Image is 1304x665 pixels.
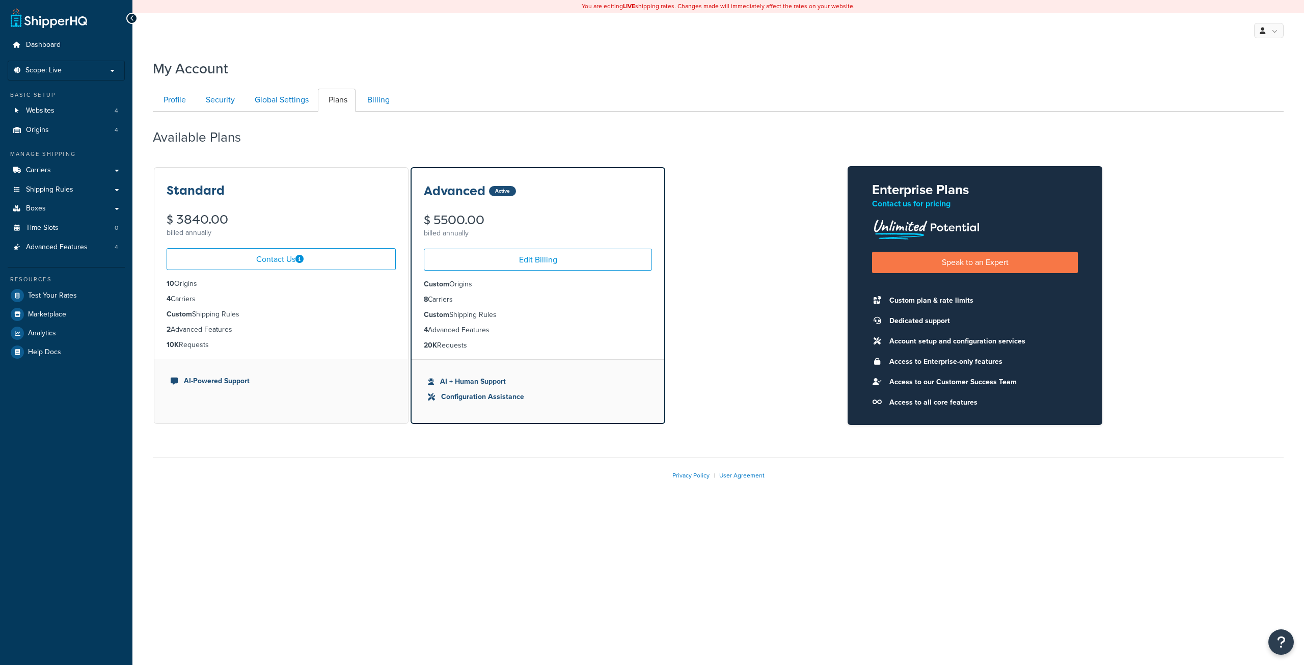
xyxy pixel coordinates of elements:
span: Help Docs [28,348,61,357]
strong: 4 [424,325,428,335]
a: Plans [318,89,356,112]
a: Help Docs [8,343,125,361]
a: Analytics [8,324,125,342]
a: Carriers [8,161,125,180]
a: Shipping Rules [8,180,125,199]
li: Custom plan & rate limits [884,294,1025,308]
div: billed annually [167,226,396,240]
h3: Advanced [424,184,485,198]
strong: Custom [424,309,449,320]
a: Global Settings [244,89,317,112]
a: Contact Us [167,248,396,270]
strong: Custom [424,279,449,289]
li: Shipping Rules [424,309,652,321]
div: Resources [8,275,125,284]
span: Scope: Live [25,66,62,75]
div: Active [489,186,516,196]
span: 4 [115,243,118,252]
li: AI + Human Support [428,376,648,387]
a: Edit Billing [424,249,652,271]
li: Dedicated support [884,314,1025,328]
li: Advanced Features [167,324,396,335]
button: Open Resource Center [1268,629,1294,655]
a: Speak to an Expert [872,252,1078,273]
h3: Standard [167,184,225,197]
strong: 2 [167,324,171,335]
div: billed annually [424,226,652,241]
div: $ 5500.00 [424,214,652,226]
li: Time Slots [8,219,125,237]
li: AI-Powered Support [171,376,392,387]
span: Test Your Rates [28,291,77,300]
a: Boxes [8,199,125,218]
span: Time Slots [26,224,59,232]
li: Origins [8,121,125,140]
b: LIVE [623,2,635,11]
li: Requests [424,340,652,351]
div: $ 3840.00 [167,214,396,226]
a: ShipperHQ Home [11,8,87,28]
li: Origins [424,279,652,290]
span: Advanced Features [26,243,88,252]
strong: 10 [167,278,174,289]
li: Requests [167,339,396,351]
a: User Agreement [719,471,765,480]
h2: Available Plans [153,130,256,145]
span: 4 [115,107,118,115]
strong: 10K [167,339,179,350]
strong: Custom [167,309,192,320]
li: Access to Enterprise-only features [884,355,1025,369]
a: Privacy Policy [672,471,710,480]
li: Shipping Rules [167,309,396,320]
a: Security [195,89,243,112]
h2: Enterprise Plans [872,182,1078,197]
strong: 20K [424,340,437,351]
span: Analytics [28,329,56,338]
a: Advanced Features 4 [8,238,125,257]
li: Carriers [424,294,652,305]
a: Origins 4 [8,121,125,140]
li: Access to our Customer Success Team [884,375,1025,389]
a: Websites 4 [8,101,125,120]
img: Unlimited Potential [872,216,980,240]
a: Marketplace [8,305,125,324]
strong: 4 [167,294,171,304]
li: Carriers [167,294,396,305]
span: Websites [26,107,55,115]
span: Carriers [26,166,51,175]
li: Advanced Features [8,238,125,257]
h1: My Account [153,59,228,78]
span: Dashboard [26,41,61,49]
li: Advanced Features [424,325,652,336]
strong: 8 [424,294,428,305]
a: Billing [357,89,398,112]
span: Boxes [26,204,46,213]
a: Dashboard [8,36,125,55]
span: Origins [26,126,49,135]
span: 0 [115,224,118,232]
li: Account setup and configuration services [884,334,1025,349]
li: Origins [167,278,396,289]
li: Access to all core features [884,395,1025,410]
a: Test Your Rates [8,286,125,305]
a: Time Slots 0 [8,219,125,237]
p: Contact us for pricing [872,197,1078,211]
div: Basic Setup [8,91,125,99]
span: 4 [115,126,118,135]
div: Manage Shipping [8,150,125,158]
span: | [714,471,715,480]
a: Profile [153,89,194,112]
li: Websites [8,101,125,120]
span: Shipping Rules [26,185,73,194]
span: Marketplace [28,310,66,319]
li: Configuration Assistance [428,391,648,403]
